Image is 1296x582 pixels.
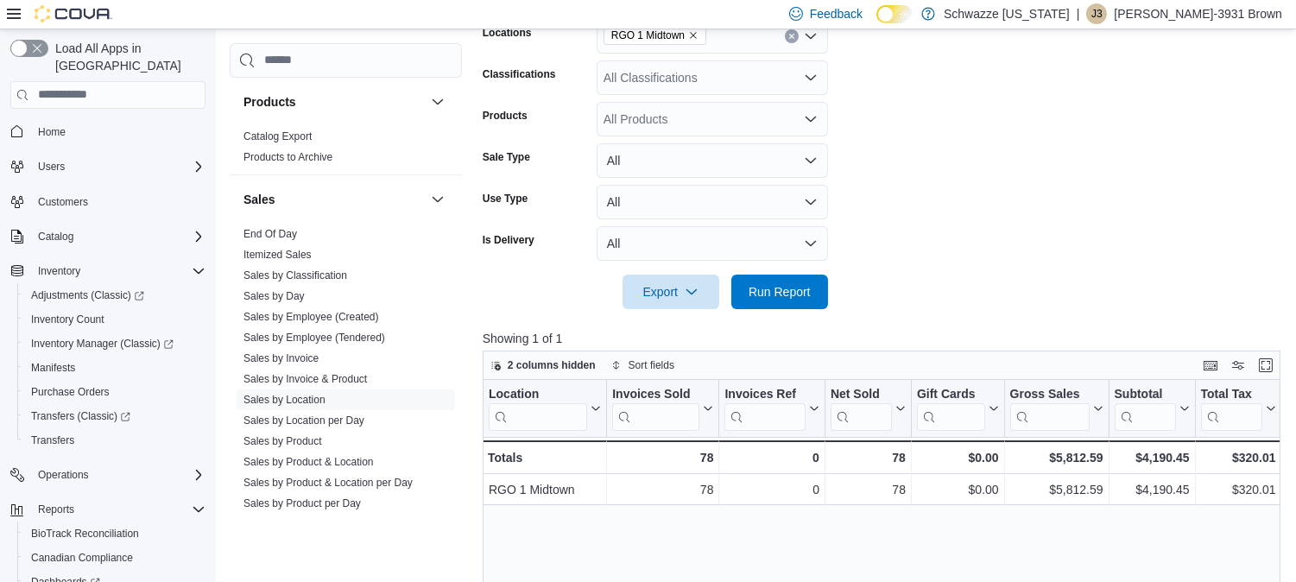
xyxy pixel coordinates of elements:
span: Sort fields [629,358,674,372]
span: BioTrack Reconciliation [31,527,139,541]
label: Classifications [483,67,556,81]
label: Products [483,109,528,123]
span: Transfers [24,430,205,451]
button: Users [31,156,72,177]
a: Sales by Employee (Created) [243,311,379,323]
span: Reports [31,499,205,520]
div: $320.01 [1200,447,1275,468]
div: Total Tax [1200,386,1261,402]
div: Gross Sales [1009,386,1089,430]
a: Inventory Manager (Classic) [17,332,212,356]
button: Open list of options [804,29,818,43]
button: Inventory [31,261,87,282]
div: Gift Card Sales [917,386,985,430]
h3: Sales [243,191,275,208]
button: Products [243,93,424,111]
div: 0 [724,447,819,468]
a: End Of Day [243,228,297,240]
button: Open list of options [804,71,818,85]
button: Inventory [3,259,212,283]
div: Invoices Ref [724,386,805,430]
button: Products [427,92,448,112]
span: Sales by Day [243,289,305,303]
span: Customers [31,191,205,212]
button: Export [623,275,719,309]
div: $4,190.45 [1114,447,1189,468]
a: Itemized Sales [243,249,312,261]
span: Sales by Classification [243,269,347,282]
div: Location [489,386,587,402]
span: RGO 1 Midtown [611,27,685,44]
button: Transfers [17,428,212,452]
a: BioTrack Reconciliation [24,523,146,544]
a: Sales by Classification [243,269,347,282]
div: RGO 1 Midtown [489,479,601,500]
span: Purchase Orders [31,385,110,399]
a: Adjustments (Classic) [24,285,151,306]
div: 78 [612,479,713,500]
button: Invoices Ref [724,386,819,430]
span: Catalog [31,226,205,247]
button: Customers [3,189,212,214]
button: Clear input [785,29,799,43]
input: Dark Mode [876,5,913,23]
span: Inventory Count [24,309,205,330]
button: Sales [427,189,448,210]
button: Operations [31,465,96,485]
span: Transfers [31,433,74,447]
a: Home [31,122,73,142]
a: Canadian Compliance [24,547,140,568]
h3: Products [243,93,296,111]
a: Purchase Orders [24,382,117,402]
span: Users [38,160,65,174]
button: All [597,185,828,219]
div: Invoices Sold [612,386,699,430]
span: Transfers (Classic) [24,406,205,427]
div: Javon-3931 Brown [1086,3,1107,24]
button: Home [3,119,212,144]
span: Export [633,275,709,309]
span: Home [38,125,66,139]
span: Operations [38,468,89,482]
span: Products to Archive [243,150,332,164]
span: BioTrack Reconciliation [24,523,205,544]
a: Sales by Invoice [243,352,319,364]
div: Total Tax [1200,386,1261,430]
span: Itemized Sales [243,248,312,262]
span: Adjustments (Classic) [31,288,144,302]
button: Users [3,155,212,179]
button: Catalog [3,225,212,249]
a: Adjustments (Classic) [17,283,212,307]
button: Display options [1228,355,1249,376]
span: Sales by Employee (Created) [243,310,379,324]
span: Feedback [810,5,863,22]
a: Sales by Product [243,435,322,447]
div: $4,190.45 [1114,479,1189,500]
span: Catalog [38,230,73,244]
a: Sales by Day [243,290,305,302]
button: Enter fullscreen [1255,355,1276,376]
button: Remove RGO 1 Midtown from selection in this group [688,30,699,41]
button: Subtotal [1114,386,1189,430]
a: Customers [31,192,95,212]
span: Sales by Invoice & Product [243,372,367,386]
button: Gift Cards [917,386,999,430]
span: Adjustments (Classic) [24,285,205,306]
button: 2 columns hidden [484,355,603,376]
span: Operations [31,465,205,485]
span: End Of Day [243,227,297,241]
span: Inventory Count [31,313,104,326]
span: Sales by Location per Day [243,414,364,427]
div: $320.01 [1200,479,1275,500]
span: Sales by Location [243,393,326,407]
span: Sales by Product & Location [243,455,374,469]
span: Manifests [24,357,205,378]
a: Sales by Location per Day [243,414,364,427]
button: Gross Sales [1009,386,1103,430]
div: Totals [488,447,601,468]
p: Schwazze [US_STATE] [944,3,1070,24]
button: Purchase Orders [17,380,212,404]
p: | [1077,3,1080,24]
div: Net Sold [831,386,892,402]
p: [PERSON_NAME]-3931 Brown [1114,3,1282,24]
